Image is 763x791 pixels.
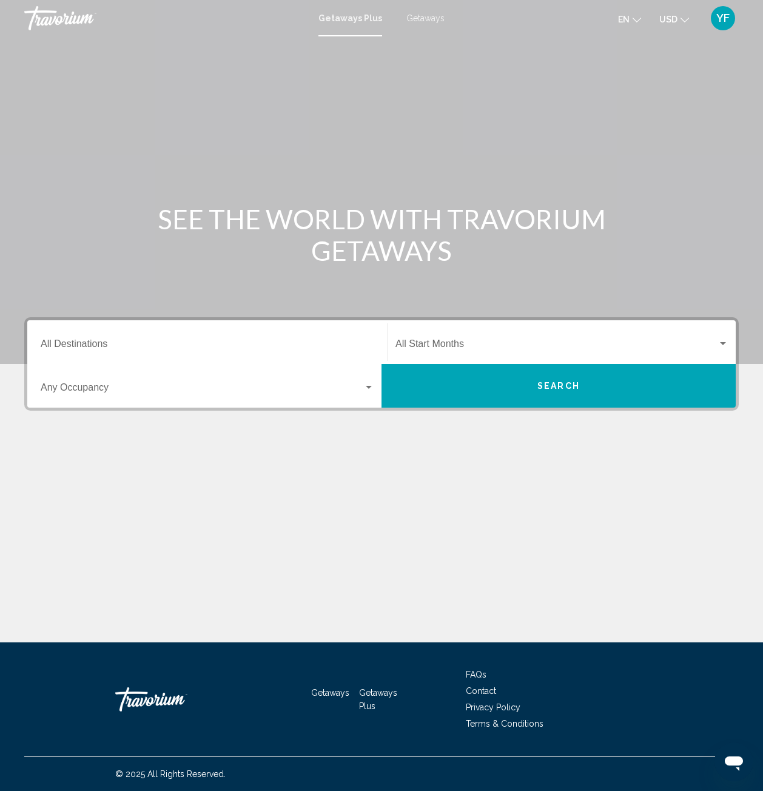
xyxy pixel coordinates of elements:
[381,364,736,408] button: Search
[714,742,753,781] iframe: Button to launch messaging window
[359,688,397,711] a: Getaways Plus
[154,203,609,266] h1: SEE THE WORLD WITH TRAVORIUM GETAWAYS
[707,5,739,31] button: User Menu
[618,15,630,24] span: en
[24,6,306,30] a: Travorium
[318,13,382,23] a: Getaways Plus
[618,10,641,28] button: Change language
[466,686,496,696] a: Contact
[27,320,736,408] div: Search widget
[659,10,689,28] button: Change currency
[406,13,445,23] a: Getaways
[659,15,677,24] span: USD
[115,769,226,779] span: © 2025 All Rights Reserved.
[466,670,486,679] a: FAQs
[115,681,237,718] a: Travorium
[466,719,543,729] a: Terms & Conditions
[716,12,730,24] span: YF
[311,688,349,698] a: Getaways
[466,702,520,712] a: Privacy Policy
[537,382,580,391] span: Search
